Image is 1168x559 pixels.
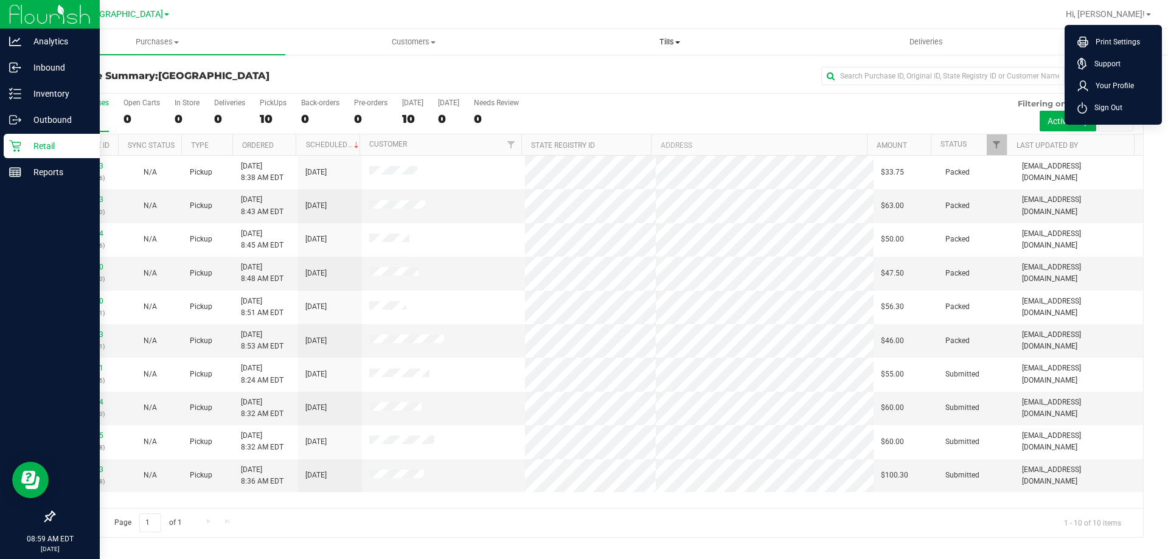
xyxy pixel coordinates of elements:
span: [DATE] 8:53 AM EDT [241,329,283,352]
span: [EMAIL_ADDRESS][DOMAIN_NAME] [1022,430,1136,453]
span: $63.00 [881,200,904,212]
span: [DATE] [305,335,327,347]
a: 12012843 [69,465,103,474]
button: N/A [144,436,157,448]
span: [GEOGRAPHIC_DATA] [80,9,163,19]
span: Pickup [190,167,212,178]
span: Not Applicable [144,370,157,378]
div: PickUps [260,99,287,107]
button: N/A [144,470,157,481]
span: Submitted [945,470,979,481]
a: Sync Status [128,141,175,150]
inline-svg: Outbound [9,114,21,126]
p: Reports [21,165,94,179]
span: [EMAIL_ADDRESS][DOMAIN_NAME] [1022,363,1136,386]
span: Packed [945,335,970,347]
a: Filter [501,134,521,155]
inline-svg: Inventory [9,88,21,100]
span: Print Settings [1088,36,1140,48]
p: 08:59 AM EDT [5,533,94,544]
inline-svg: Reports [9,166,21,178]
span: Purchases [29,36,285,47]
th: Address [651,134,867,156]
span: [DATE] 8:32 AM EDT [241,430,283,453]
span: $60.00 [881,402,904,414]
button: N/A [144,369,157,380]
span: Not Applicable [144,168,157,176]
span: Pickup [190,234,212,245]
div: [DATE] [438,99,459,107]
button: N/A [144,200,157,212]
a: Support [1077,58,1154,70]
span: [DATE] 8:48 AM EDT [241,262,283,285]
a: 12012824 [69,398,103,406]
div: 0 [438,112,459,126]
span: Not Applicable [144,235,157,243]
span: [GEOGRAPHIC_DATA] [158,70,269,82]
a: 12010683 [69,162,103,170]
p: Inbound [21,60,94,75]
span: Filtering on status: [1018,99,1097,108]
span: Sign Out [1087,102,1122,114]
span: [DATE] 8:43 AM EDT [241,194,283,217]
span: [EMAIL_ADDRESS][DOMAIN_NAME] [1022,329,1136,352]
a: Purchases [29,29,285,55]
button: N/A [144,335,157,347]
p: Inventory [21,86,94,101]
div: In Store [175,99,200,107]
span: Packed [945,200,970,212]
span: [DATE] 8:32 AM EDT [241,397,283,420]
span: Hi, [PERSON_NAME]! [1066,9,1145,19]
span: Not Applicable [144,302,157,311]
div: 0 [123,112,160,126]
span: Your Profile [1088,80,1134,92]
div: Pre-orders [354,99,388,107]
button: N/A [144,234,157,245]
a: 12012653 [69,330,103,339]
a: 12012610 [69,297,103,305]
span: $46.00 [881,335,904,347]
button: N/A [144,167,157,178]
div: 10 [260,112,287,126]
button: N/A [144,268,157,279]
span: Support [1087,58,1121,70]
span: Not Applicable [144,437,157,446]
p: Analytics [21,34,94,49]
span: Packed [945,234,970,245]
a: Tills [541,29,798,55]
span: [DATE] [305,167,327,178]
div: 0 [175,112,200,126]
button: N/A [144,402,157,414]
a: Ordered [242,141,274,150]
a: State Registry ID [531,141,595,150]
span: [DATE] [305,470,327,481]
div: 10 [402,112,423,126]
a: 12012473 [69,195,103,204]
inline-svg: Inbound [9,61,21,74]
span: Packed [945,167,970,178]
span: $60.00 [881,436,904,448]
span: Pickup [190,470,212,481]
a: Customer [369,140,407,148]
a: Filter [987,134,1007,155]
span: [DATE] [305,200,327,212]
span: Not Applicable [144,471,157,479]
div: Back-orders [301,99,339,107]
a: 12012791 [69,364,103,372]
span: [DATE] 8:45 AM EDT [241,228,283,251]
span: Deliveries [893,36,959,47]
span: Not Applicable [144,201,157,210]
span: Pickup [190,402,212,414]
span: Pickup [190,369,212,380]
a: Type [191,141,209,150]
div: 0 [214,112,245,126]
a: Scheduled [306,141,361,149]
h3: Purchase Summary: [54,71,417,82]
span: $47.50 [881,268,904,279]
a: Deliveries [798,29,1054,55]
span: Packed [945,301,970,313]
span: [DATE] [305,268,327,279]
span: [EMAIL_ADDRESS][DOMAIN_NAME] [1022,161,1136,184]
span: Submitted [945,369,979,380]
div: Deliveries [214,99,245,107]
